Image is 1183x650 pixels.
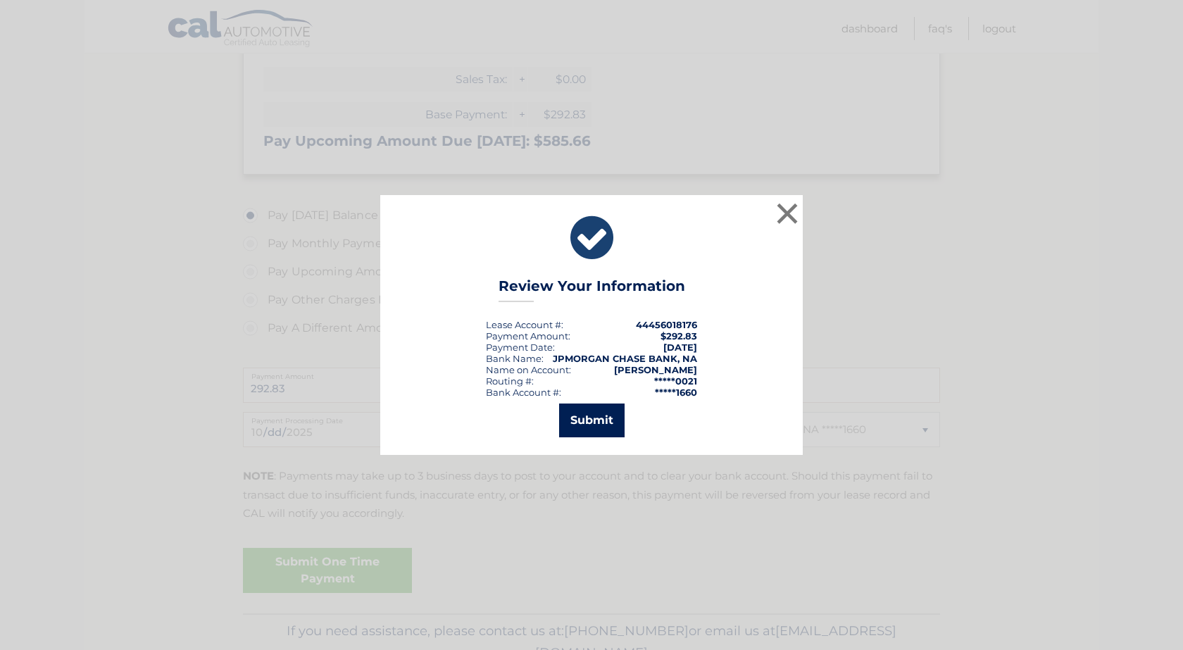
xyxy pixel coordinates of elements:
div: Bank Account #: [486,387,561,398]
div: Bank Name: [486,353,544,364]
div: : [486,342,555,353]
span: Payment Date [486,342,553,353]
span: $292.83 [661,330,697,342]
strong: JPMORGAN CHASE BANK, NA [553,353,697,364]
h3: Review Your Information [499,277,685,302]
div: Name on Account: [486,364,571,375]
button: Submit [559,404,625,437]
span: [DATE] [663,342,697,353]
div: Payment Amount: [486,330,570,342]
button: × [773,199,801,227]
strong: [PERSON_NAME] [614,364,697,375]
strong: 44456018176 [636,319,697,330]
div: Lease Account #: [486,319,563,330]
div: Routing #: [486,375,534,387]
